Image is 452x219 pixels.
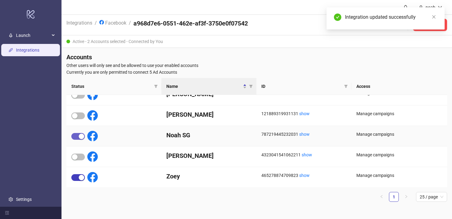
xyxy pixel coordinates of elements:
div: Manage campaigns [356,172,442,179]
div: Active - 2 Accounts selected - Connected by You [61,35,452,48]
span: filter [344,84,348,88]
div: Manage campaigns [356,151,442,158]
span: Status [71,83,152,90]
div: noah [423,4,438,11]
li: / [95,19,97,31]
li: 1 [389,192,399,202]
span: ID [261,83,342,90]
h4: [PERSON_NAME] [166,110,252,119]
span: 25 / page [420,192,443,201]
span: bell [403,5,408,9]
th: Access [351,78,447,95]
div: Page Size [416,192,447,202]
div: 4323041541062211 [261,151,347,158]
span: filter [154,84,158,88]
a: Integrations [65,19,93,26]
span: filter [248,82,254,91]
span: Other users will only see and be allowed to use your enabled accounts [66,62,447,69]
span: right [404,195,408,198]
span: filter [343,82,349,91]
span: Name [166,83,242,90]
div: Integration updated successfully [345,14,437,21]
button: right [401,192,411,202]
span: left [380,195,383,198]
div: 787219445232031 [261,131,347,138]
a: Close [430,14,437,20]
li: Previous Page [377,192,387,202]
a: show [302,152,312,157]
h4: a968d7e6-0551-462e-af3f-3750e0f07542 [133,19,248,28]
div: Manage campaigns [356,110,442,117]
span: check-circle [334,14,341,21]
a: Integrations [16,48,39,53]
div: 465278874709823 [261,172,347,179]
th: Name [161,78,256,95]
span: user [419,5,423,10]
li: / [129,19,131,31]
span: Launch [16,29,50,41]
span: filter [249,84,253,88]
span: rocket [9,33,13,37]
li: Next Page [401,192,411,202]
button: left [377,192,387,202]
a: show [299,173,310,178]
a: Facebook [98,19,128,26]
span: filter [153,82,159,91]
span: close [432,15,436,19]
h4: Zoey [166,172,252,181]
a: 1 [389,192,398,201]
h4: [PERSON_NAME] [166,151,252,160]
a: Settings [16,197,32,202]
a: show [299,111,310,116]
span: down [438,5,442,10]
span: Currently you are only permitted to connect 5 Ad Accounts [66,69,447,76]
span: menu-fold [5,211,9,215]
div: Manage campaigns [356,131,442,138]
a: show [299,132,310,137]
h4: Accounts [66,53,447,61]
div: 121889319931131 [261,110,347,117]
h4: Noah SG [166,131,252,139]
